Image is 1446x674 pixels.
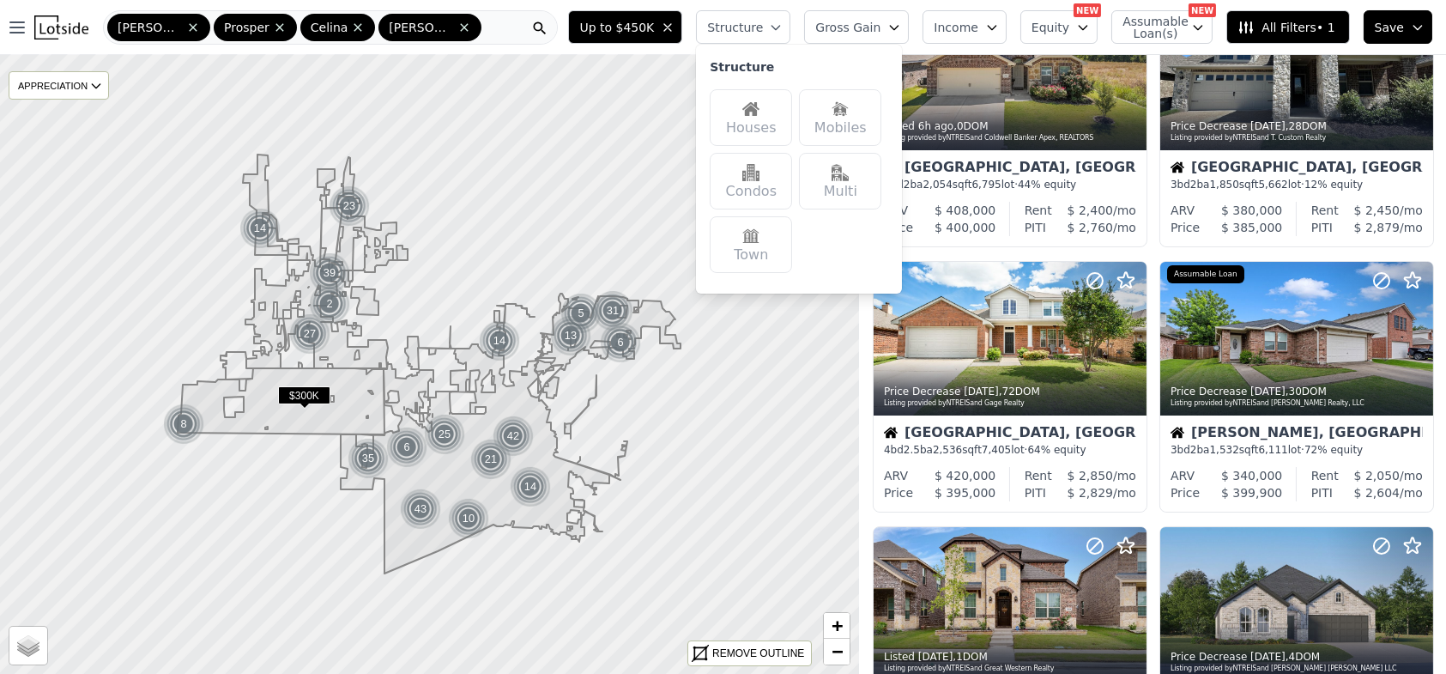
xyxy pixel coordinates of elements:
div: [GEOGRAPHIC_DATA], [GEOGRAPHIC_DATA] [884,161,1136,178]
span: $ 408,000 [935,203,995,217]
div: /mo [1046,219,1136,236]
div: 35 [348,438,389,479]
span: Gross Gain [815,19,880,36]
span: $ 2,850 [1068,469,1113,483]
button: Income [923,10,1007,44]
img: Lotside [34,15,88,39]
div: ARV [884,467,908,484]
span: $ 399,900 [1221,486,1282,500]
time: 2025-08-16 15:08 [918,651,953,663]
div: 23 [329,185,370,227]
img: g1.png [592,290,634,331]
div: Rent [1311,467,1339,484]
div: 21 [470,439,511,480]
div: Listing provided by NTREIS and [PERSON_NAME] Realty, LLC [1171,398,1425,409]
span: $ 2,760 [1068,221,1113,234]
span: Prosper [224,19,269,36]
button: Gross Gain [804,10,909,44]
div: Assumable Loan [1167,265,1244,284]
img: g1.png [510,466,552,507]
div: /mo [1052,202,1136,219]
img: g1.png [493,416,535,457]
div: ARV [1171,202,1195,219]
span: Income [934,19,978,36]
div: Condos [710,153,792,209]
span: 5,662 [1258,179,1287,191]
div: Listed , 1 DOM [884,650,1138,664]
span: 6,795 [971,179,1001,191]
time: 2025-08-16 15:11 [1250,386,1286,398]
div: [GEOGRAPHIC_DATA], [GEOGRAPHIC_DATA] [1171,161,1423,178]
time: 2025-08-16 19:00 [1250,120,1286,132]
span: Celina [311,19,348,36]
span: $ 400,000 [935,221,995,234]
span: $ 2,829 [1068,486,1113,500]
div: 4 bd 2 ba sqft lot · 44% equity [884,178,1136,191]
img: g1.png [400,489,442,530]
span: $ 2,400 [1068,203,1113,217]
span: Assumable Loan(s) [1122,15,1177,39]
div: /mo [1339,202,1423,219]
img: g1.png [163,404,205,445]
div: 3 bd 2 ba sqft lot · 12% equity [1171,178,1423,191]
img: g1.png [479,320,521,361]
div: [GEOGRAPHIC_DATA], [GEOGRAPHIC_DATA] [884,426,1136,443]
span: $ 2,450 [1354,203,1400,217]
div: APPRECIATION [9,71,109,100]
div: 14 [479,320,520,361]
img: House [1171,426,1184,440]
div: Rent [1025,202,1052,219]
div: REMOVE OUTLINE [712,646,804,661]
div: $300K [278,386,330,411]
img: g1.png [289,313,331,355]
div: Price [884,484,913,501]
button: Up to $450K [568,10,682,44]
span: $ 340,000 [1221,469,1282,483]
div: Rent [1311,202,1339,219]
div: PITI [1025,484,1046,501]
div: Listing provided by NTREIS and [PERSON_NAME] [PERSON_NAME] LLC [1171,664,1425,674]
div: 6 [386,427,427,468]
a: Price Decrease [DATE],72DOMListing provided byNTREISand Gage RealtyHouse[GEOGRAPHIC_DATA], [GEOGR... [873,261,1146,513]
div: 25 [424,414,465,455]
span: Structure [707,19,762,36]
span: $300K [278,386,330,404]
div: /mo [1333,484,1423,501]
span: + [832,615,843,636]
img: g1.png [239,208,281,249]
span: $ 2,604 [1354,486,1400,500]
div: PITI [1311,219,1333,236]
div: [PERSON_NAME], [GEOGRAPHIC_DATA] [1171,426,1423,443]
div: 27 [289,313,330,355]
div: Price Decrease , 4 DOM [1171,650,1425,664]
div: NEW [1189,3,1216,17]
div: 3 bd 2 ba sqft lot · 72% equity [1171,443,1423,457]
span: Equity [1032,19,1069,36]
span: Up to $450K [579,19,654,36]
div: 14 [510,466,551,507]
div: 5 [560,293,602,334]
time: 2025-08-16 14:01 [1250,651,1286,663]
span: [PERSON_NAME] [118,19,183,36]
div: Price Decrease , 30 DOM [1171,385,1425,398]
div: 13 [550,315,591,356]
img: g1.png [424,414,466,455]
span: Save [1375,19,1404,36]
div: 31 [592,290,633,331]
div: Listing provided by NTREIS and Gage Realty [884,398,1138,409]
span: $ 380,000 [1221,203,1282,217]
div: Multi [799,153,881,209]
div: Structure [696,45,902,294]
div: Price Decrease , 28 DOM [1171,119,1425,133]
img: g1.png [348,438,390,479]
img: Town [742,228,759,245]
div: Price Decrease , 72 DOM [884,385,1138,398]
div: 42 [493,416,534,457]
div: Listing provided by NTREIS and T. Custom Realty [1171,133,1425,143]
img: g1.png [309,252,351,294]
span: 2,536 [933,444,962,456]
img: Multi [832,164,849,181]
div: Rent [1025,467,1052,484]
span: $ 385,000 [1221,221,1282,234]
div: 14 [239,208,281,249]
